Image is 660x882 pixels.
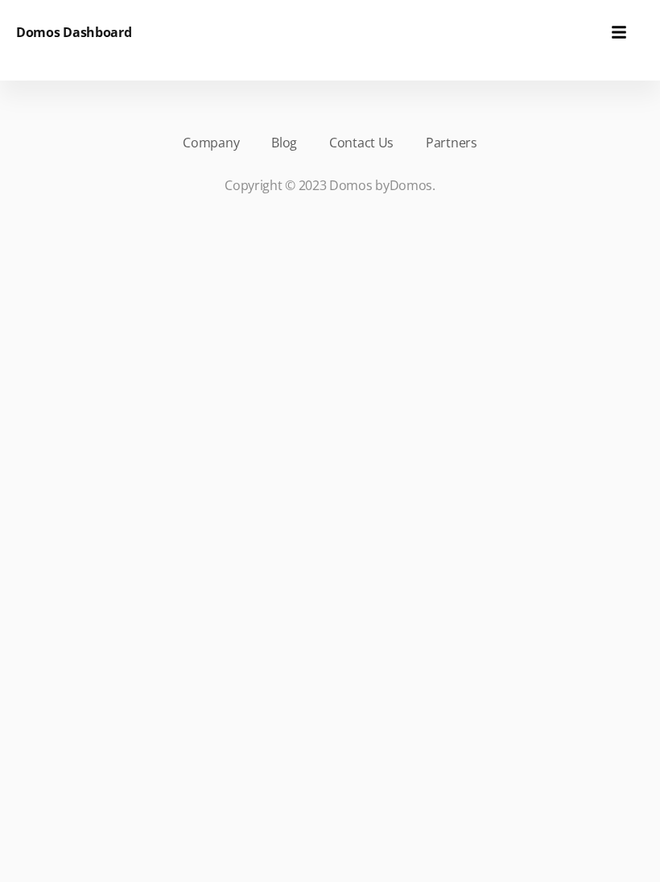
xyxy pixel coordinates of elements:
[16,23,132,42] h6: Domos Dashboard
[329,133,394,152] a: Contact Us
[183,133,239,152] a: Company
[426,133,477,152] a: Partners
[390,176,433,194] a: Domos
[271,133,297,152] a: Blog
[40,176,620,195] p: Copyright © 2023 Domos by .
